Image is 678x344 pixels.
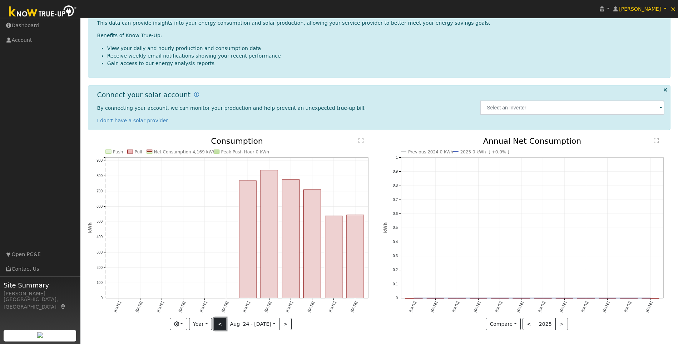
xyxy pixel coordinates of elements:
[97,91,190,99] h1: Connect your solar account
[199,301,207,313] text: [DATE]
[383,222,388,233] text: kWh
[96,159,103,163] text: 900
[96,189,103,193] text: 700
[480,100,664,115] input: Select an Inverter
[483,137,582,146] text: Annual Net Consumption
[214,318,226,330] button: <
[393,169,398,173] text: 0.9
[4,296,76,311] div: [GEOGRAPHIC_DATA], [GEOGRAPHIC_DATA]
[455,297,458,300] circle: onclick=""
[350,301,358,313] text: [DATE]
[624,301,632,313] text: [DATE]
[585,297,588,300] circle: onclick=""
[541,297,544,300] circle: onclick=""
[606,297,609,300] circle: onclick=""
[96,174,103,178] text: 800
[535,318,556,330] button: 2025
[96,250,103,254] text: 300
[494,301,503,313] text: [DATE]
[412,297,415,300] circle: onclick=""
[97,32,665,39] p: Benefits of Know True-Up:
[396,296,398,300] text: 0
[393,212,398,216] text: 0.6
[100,296,103,300] text: 0
[645,301,653,313] text: [DATE]
[304,190,321,298] rect: onclick=""
[473,301,481,313] text: [DATE]
[393,198,398,202] text: 0.7
[4,290,76,298] div: [PERSON_NAME]
[37,332,43,338] img: retrieve
[393,240,398,244] text: 0.4
[261,170,278,298] rect: onclick=""
[96,235,103,239] text: 400
[134,149,142,154] text: Pull
[523,318,535,330] button: <
[396,156,398,159] text: 1
[649,297,652,300] circle: onclick=""
[96,281,103,285] text: 100
[516,301,524,313] text: [DATE]
[226,318,279,330] button: Aug '24 - [DATE]
[5,4,80,20] img: Know True-Up
[307,301,315,313] text: [DATE]
[97,20,490,26] span: This data can provide insights into your energy consumption and solar production, allowing your s...
[264,301,272,313] text: [DATE]
[654,138,659,143] text: 
[156,301,164,313] text: [DATE]
[4,280,76,290] span: Site Summary
[408,301,416,313] text: [DATE]
[347,215,364,298] rect: onclick=""
[107,52,665,60] li: Receive weekly email notifications showing your recent performance
[60,304,66,310] a: Map
[107,60,665,67] li: Gain access to our energy analysis reports
[211,137,263,146] text: Consumption
[580,301,589,313] text: [DATE]
[358,138,363,143] text: 
[97,105,366,111] span: By connecting your account, we can monitor your production and help prevent an unexpected true-up...
[477,297,480,300] circle: onclick=""
[486,318,521,330] button: Compare
[282,180,300,298] rect: onclick=""
[96,220,103,224] text: 500
[393,184,398,188] text: 0.8
[408,149,453,154] text: Previous 2024 0 kWh
[602,301,610,313] text: [DATE]
[96,205,103,208] text: 600
[113,301,121,313] text: [DATE]
[242,301,251,313] text: [DATE]
[221,149,269,154] text: Peak Push Hour 0 kWh
[178,301,186,313] text: [DATE]
[135,301,143,313] text: [DATE]
[239,181,256,298] rect: onclick=""
[393,226,398,230] text: 0.5
[670,5,676,13] span: ×
[328,301,337,313] text: [DATE]
[563,297,566,300] circle: onclick=""
[107,45,665,52] li: View your daily and hourly production and consumption data
[189,318,212,330] button: Year
[434,297,437,300] circle: onclick=""
[154,149,216,154] text: Net Consumption 4,169 kWh
[96,266,103,270] text: 200
[628,297,630,300] circle: onclick=""
[538,301,546,313] text: [DATE]
[393,254,398,258] text: 0.3
[88,222,93,233] text: kWh
[113,149,123,154] text: Push
[285,301,293,313] text: [DATE]
[499,297,501,300] circle: onclick=""
[279,318,292,330] button: >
